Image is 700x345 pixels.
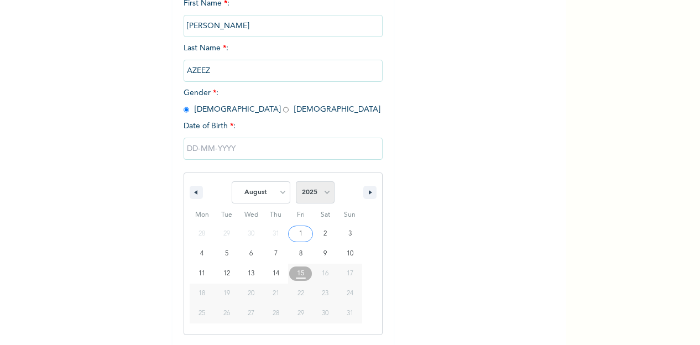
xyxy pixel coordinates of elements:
[313,244,338,264] button: 9
[299,244,302,264] span: 8
[239,304,264,323] button: 27
[184,44,383,75] span: Last Name :
[198,284,205,304] span: 18
[337,304,362,323] button: 31
[190,284,215,304] button: 18
[322,264,328,284] span: 16
[322,304,328,323] span: 30
[273,284,279,304] span: 21
[273,264,279,284] span: 14
[239,284,264,304] button: 20
[190,304,215,323] button: 25
[347,304,353,323] span: 31
[198,304,205,323] span: 25
[184,121,236,132] span: Date of Birth :
[184,138,383,160] input: DD-MM-YYYY
[313,264,338,284] button: 16
[264,284,289,304] button: 21
[223,264,230,284] span: 12
[297,284,304,304] span: 22
[297,304,304,323] span: 29
[190,264,215,284] button: 11
[239,264,264,284] button: 13
[248,304,254,323] span: 27
[323,244,327,264] span: 9
[200,244,203,264] span: 4
[288,304,313,323] button: 29
[190,206,215,224] span: Mon
[239,206,264,224] span: Wed
[184,89,380,113] span: Gender : [DEMOGRAPHIC_DATA] [DEMOGRAPHIC_DATA]
[248,284,254,304] span: 20
[297,264,305,284] span: 15
[347,284,353,304] span: 24
[313,304,338,323] button: 30
[347,264,353,284] span: 17
[249,244,253,264] span: 6
[337,264,362,284] button: 17
[215,206,239,224] span: Tue
[313,284,338,304] button: 23
[274,244,278,264] span: 7
[264,244,289,264] button: 7
[337,206,362,224] span: Sun
[264,304,289,323] button: 28
[215,284,239,304] button: 19
[337,224,362,244] button: 3
[322,284,328,304] span: 23
[264,264,289,284] button: 14
[273,304,279,323] span: 28
[288,284,313,304] button: 22
[337,284,362,304] button: 24
[248,264,254,284] span: 13
[313,206,338,224] span: Sat
[347,244,353,264] span: 10
[225,244,228,264] span: 5
[264,206,289,224] span: Thu
[288,224,313,244] button: 1
[190,244,215,264] button: 4
[288,244,313,264] button: 8
[348,224,352,244] span: 3
[198,264,205,284] span: 11
[215,304,239,323] button: 26
[323,224,327,244] span: 2
[223,284,230,304] span: 19
[184,60,383,82] input: Enter your last name
[337,244,362,264] button: 10
[313,224,338,244] button: 2
[239,244,264,264] button: 6
[223,304,230,323] span: 26
[184,15,383,37] input: Enter your first name
[215,244,239,264] button: 5
[288,206,313,224] span: Fri
[288,264,313,284] button: 15
[215,264,239,284] button: 12
[299,224,302,244] span: 1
